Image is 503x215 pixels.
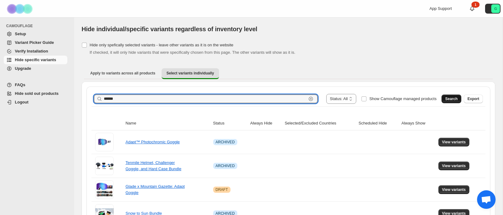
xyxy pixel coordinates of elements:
div: Open chat [477,190,496,209]
span: If checked, it will only hide variants that were specifically chosen from this page. The other va... [90,50,295,55]
span: ARCHIVED [216,163,235,168]
a: FAQs [4,81,67,89]
div: 1 [471,2,480,8]
span: FAQs [15,82,25,87]
span: DRAFT [216,187,228,192]
span: Export [467,96,479,101]
th: Status [211,116,248,130]
button: Apply to variants across all products [85,68,160,78]
span: Select variants individually [167,71,214,76]
a: Upgrade [4,64,67,73]
th: Scheduled Hide [357,116,400,130]
span: ARCHIVED [216,140,235,145]
button: Select variants individually [162,68,219,79]
a: Verify Installation [4,47,67,56]
button: Search [442,95,461,103]
span: Hide specific variants [15,57,56,62]
span: App Support [429,6,452,11]
button: Avatar with initials G [485,4,501,14]
span: Logout [15,100,28,104]
button: Export [464,95,483,103]
a: Hide sold out products [4,89,67,98]
th: Always Show [399,116,436,130]
a: Adapt™ Photochromic Goggle [125,140,180,144]
button: View variants [438,162,470,170]
text: G [494,7,497,11]
span: CAMOUFLAGE [6,23,70,28]
span: View variants [442,140,466,145]
span: View variants [442,163,466,168]
a: Variant Picker Guide [4,38,67,47]
span: Show Camouflage managed products [369,96,437,101]
a: Glade x Mountain Gazette: Adapt Goggle [125,184,185,195]
span: Search [445,96,458,101]
span: Setup [15,32,26,36]
span: Verify Installation [15,49,48,53]
button: View variants [438,185,470,194]
th: Always Hide [248,116,283,130]
button: View variants [438,138,470,146]
a: 1 [469,6,475,12]
span: Variant Picker Guide [15,40,54,45]
button: Clear [308,96,314,102]
span: Upgrade [15,66,31,71]
span: Hide individual/specific variants regardless of inventory level [82,26,257,32]
span: Avatar with initials G [491,4,500,13]
a: Hide specific variants [4,56,67,64]
th: Selected/Excluded Countries [283,116,357,130]
a: Tenmile Helmet, Challenger Goggle, and Hard Case Bundle [125,160,181,171]
span: Apply to variants across all products [90,71,155,76]
span: View variants [442,187,466,192]
a: Logout [4,98,67,107]
span: Hide sold out products [15,91,59,96]
img: Camouflage [5,0,36,17]
span: Hide only spefically selected variants - leave other variants as it is on the website [90,43,233,47]
th: Name [124,116,211,130]
a: Setup [4,30,67,38]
